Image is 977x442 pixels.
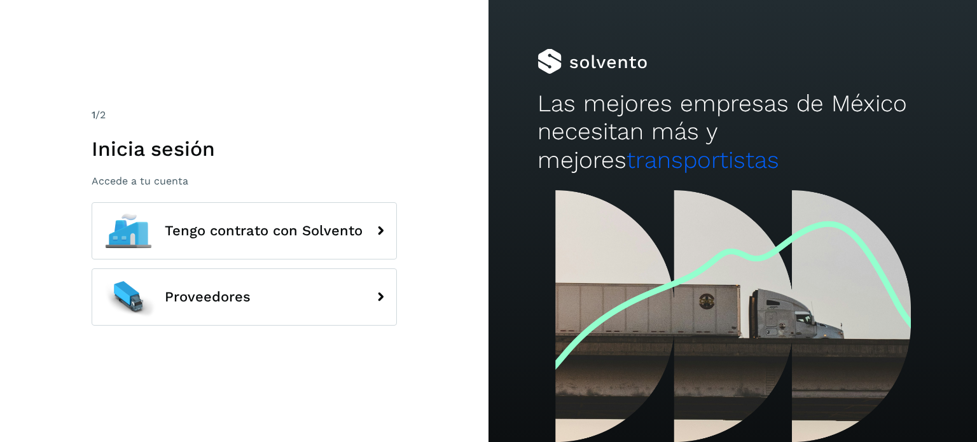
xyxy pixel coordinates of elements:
[165,223,363,238] span: Tengo contrato con Solvento
[92,268,397,326] button: Proveedores
[165,289,251,305] span: Proveedores
[92,175,397,187] p: Accede a tu cuenta
[92,107,397,123] div: /2
[92,137,397,161] h1: Inicia sesión
[92,109,95,121] span: 1
[92,202,397,259] button: Tengo contrato con Solvento
[627,146,779,174] span: transportistas
[537,90,928,174] h2: Las mejores empresas de México necesitan más y mejores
